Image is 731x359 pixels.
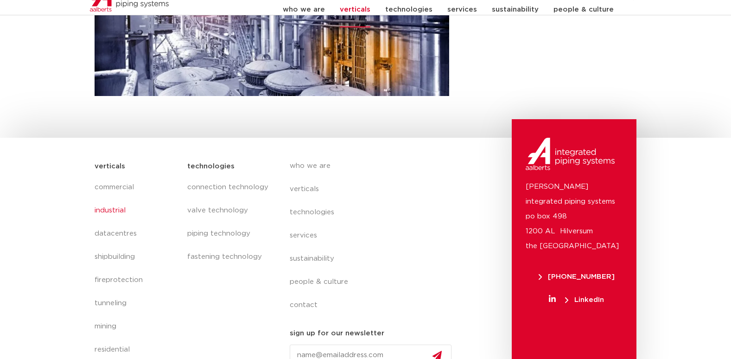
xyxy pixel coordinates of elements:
[187,159,235,174] h5: technologies
[187,199,271,222] a: valve technology
[95,199,178,222] a: industrial
[187,176,271,269] nav: Menu
[526,179,623,254] p: [PERSON_NAME] integrated piping systems po box 498 1200 AL Hilversum the [GEOGRAPHIC_DATA]
[526,296,627,303] a: LinkedIn
[290,154,459,178] a: who we are
[290,294,459,317] a: contact
[290,326,384,341] h5: sign up for our newsletter
[290,201,459,224] a: technologies
[187,222,271,245] a: piping technology
[290,224,459,247] a: services
[290,270,459,294] a: people & culture
[187,176,271,199] a: connection technology
[526,273,627,280] a: [PHONE_NUMBER]
[95,245,178,269] a: shipbuilding
[95,159,125,174] h5: verticals
[565,296,604,303] span: LinkedIn
[290,178,459,201] a: verticals
[290,247,459,270] a: sustainability
[95,176,178,199] a: commercial
[95,269,178,292] a: fireprotection
[187,245,271,269] a: fastening technology
[95,292,178,315] a: tunneling
[290,154,459,317] nav: Menu
[539,273,615,280] span: [PHONE_NUMBER]
[95,222,178,245] a: datacentres
[95,315,178,338] a: mining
